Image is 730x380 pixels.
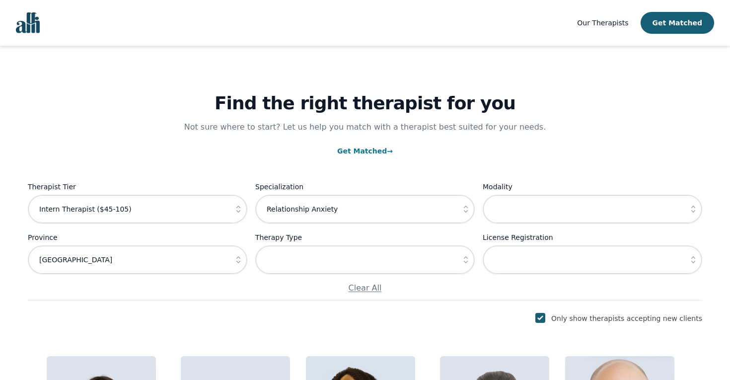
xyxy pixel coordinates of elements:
[483,181,702,193] label: Modality
[641,12,714,34] button: Get Matched
[174,121,556,133] p: Not sure where to start? Let us help you match with a therapist best suited for your needs.
[387,147,393,155] span: →
[16,12,40,33] img: alli logo
[28,181,247,193] label: Therapist Tier
[28,93,702,113] h1: Find the right therapist for you
[255,231,475,243] label: Therapy Type
[337,147,393,155] a: Get Matched
[28,231,247,243] label: Province
[577,17,628,29] a: Our Therapists
[577,19,628,27] span: Our Therapists
[483,231,702,243] label: License Registration
[551,314,702,322] label: Only show therapists accepting new clients
[255,181,475,193] label: Specialization
[28,282,702,294] p: Clear All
